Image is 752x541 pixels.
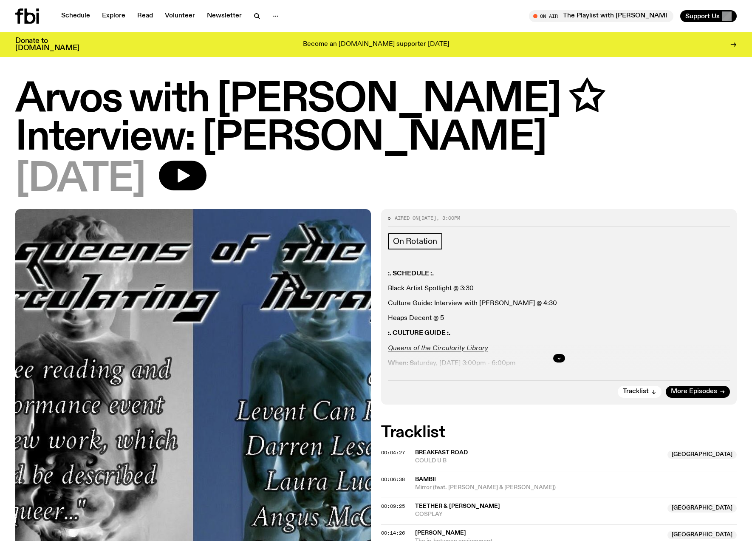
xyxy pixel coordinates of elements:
p: Culture Guide: Interview with [PERSON_NAME] @ 4:30 [388,300,730,308]
span: Breakfast Road [415,450,468,456]
span: 00:14:26 [381,530,405,536]
span: On Rotation [393,237,437,246]
button: On AirThe Playlist with [PERSON_NAME] [529,10,673,22]
span: Teether & [PERSON_NAME] [415,503,500,509]
button: 00:09:25 [381,504,405,509]
a: Read [132,10,158,22]
strong: :. CULTURE GUIDE :. [388,330,450,337]
button: Tracklist [618,386,662,398]
a: On Rotation [388,233,442,249]
h1: Arvos with [PERSON_NAME] ✩ Interview: [PERSON_NAME] [15,81,737,157]
strong: :. SCHEDULE :. [388,270,434,277]
span: [PERSON_NAME] [415,530,466,536]
p: Become an [DOMAIN_NAME] supporter [DATE] [303,41,449,48]
span: 00:06:38 [381,476,405,483]
span: BAMBII [415,476,436,482]
span: More Episodes [671,388,717,395]
span: [GEOGRAPHIC_DATA] [667,531,737,539]
span: Aired on [395,215,418,221]
a: Schedule [56,10,95,22]
a: Explore [97,10,130,22]
button: 00:06:38 [381,477,405,482]
span: Support Us [685,12,720,20]
p: Black Artist Spotlight @ 3:30 [388,285,730,293]
a: Newsletter [202,10,247,22]
span: 00:09:25 [381,503,405,510]
span: Tracklist [623,388,649,395]
span: , 3:00pm [436,215,460,221]
h2: Tracklist [381,425,737,440]
span: [GEOGRAPHIC_DATA] [667,450,737,459]
span: [GEOGRAPHIC_DATA] [667,504,737,513]
a: More Episodes [666,386,730,398]
span: 00:04:27 [381,449,405,456]
a: Volunteer [160,10,200,22]
span: Mirror (feat. [PERSON_NAME] & [PERSON_NAME]) [415,484,737,492]
button: Support Us [680,10,737,22]
span: [DATE] [418,215,436,221]
span: COULD U B [415,457,662,465]
p: Heaps Decent @ 5 [388,314,730,323]
button: 00:14:26 [381,531,405,535]
h3: Donate to [DOMAIN_NAME] [15,37,79,52]
span: [DATE] [15,161,145,199]
span: COSPLAY [415,510,662,518]
button: 00:04:27 [381,450,405,455]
